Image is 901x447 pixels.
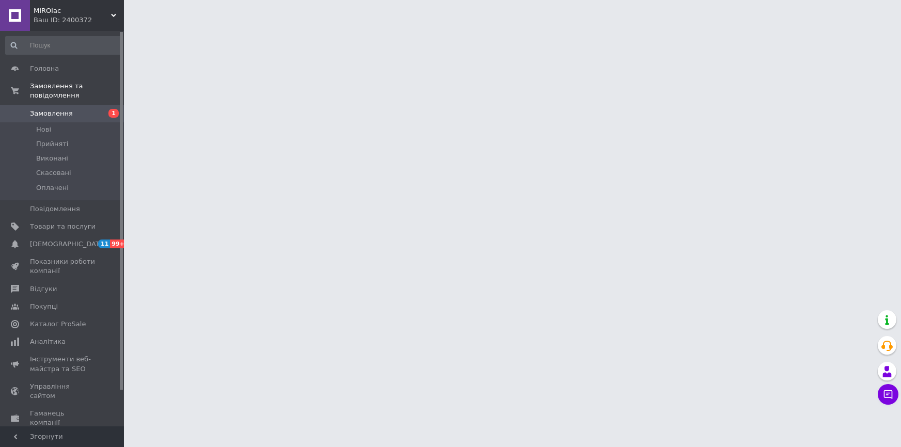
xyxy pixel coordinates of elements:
[30,320,86,329] span: Каталог ProSale
[36,139,68,149] span: Прийняті
[36,125,51,134] span: Нові
[30,382,96,401] span: Управління сайтом
[30,109,73,118] span: Замовлення
[34,6,111,15] span: MIROlac
[36,183,69,193] span: Оплачені
[36,168,71,178] span: Скасовані
[108,109,119,118] span: 1
[98,240,110,248] span: 11
[30,409,96,427] span: Гаманець компанії
[5,36,121,55] input: Пошук
[34,15,124,25] div: Ваш ID: 2400372
[30,82,124,100] span: Замовлення та повідомлення
[30,302,58,311] span: Покупці
[30,204,80,214] span: Повідомлення
[30,64,59,73] span: Головна
[30,257,96,276] span: Показники роботи компанії
[36,154,68,163] span: Виконані
[110,240,127,248] span: 99+
[30,240,106,249] span: [DEMOGRAPHIC_DATA]
[30,222,96,231] span: Товари та послуги
[30,284,57,294] span: Відгуки
[30,355,96,373] span: Інструменти веб-майстра та SEO
[878,384,898,405] button: Чат з покупцем
[30,337,66,346] span: Аналітика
